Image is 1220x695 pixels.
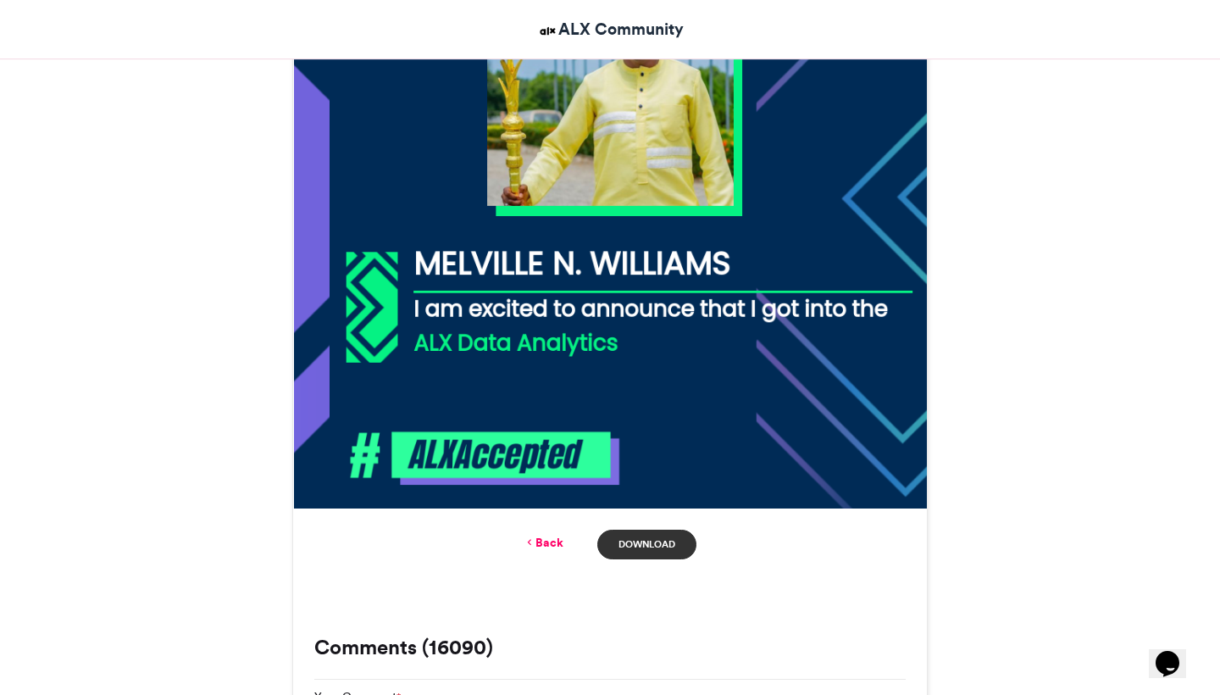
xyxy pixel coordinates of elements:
[537,17,684,42] a: ALX Community
[524,534,563,552] a: Back
[537,20,558,42] img: ALX Community
[1149,627,1203,678] iframe: chat widget
[314,637,906,658] h3: Comments (16090)
[597,530,696,559] a: Download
